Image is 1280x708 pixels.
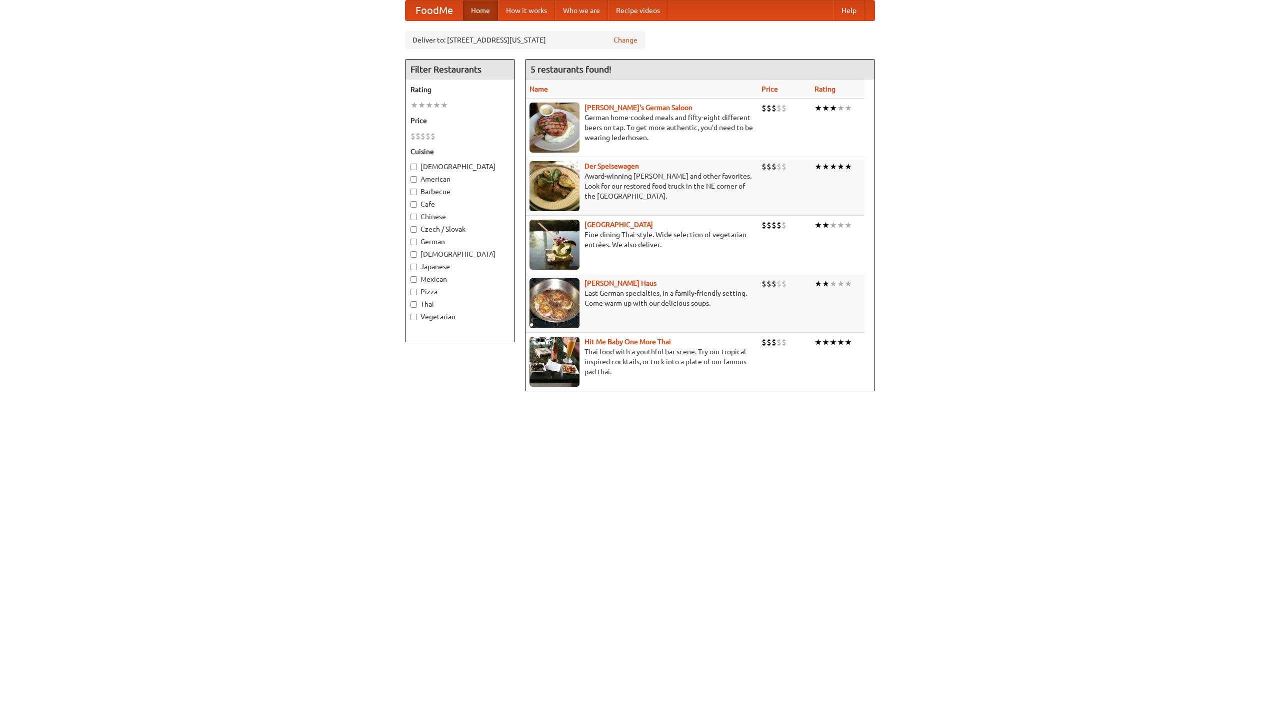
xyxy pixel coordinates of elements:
li: ★ [822,278,829,289]
li: $ [766,103,771,114]
p: Fine dining Thai-style. Wide selection of vegetarian entrées. We also deliver. [529,230,753,250]
input: Cafe [410,201,417,208]
li: ★ [837,337,844,348]
li: ★ [829,103,837,114]
li: $ [771,278,776,289]
a: [GEOGRAPHIC_DATA] [584,221,653,229]
li: $ [776,337,781,348]
input: Czech / Slovak [410,226,417,233]
a: How it works [498,1,555,21]
img: babythai.jpg [529,337,579,387]
a: Price [761,85,778,93]
label: Mexican [410,274,509,284]
li: $ [776,103,781,114]
li: $ [776,161,781,172]
li: ★ [814,220,822,231]
li: ★ [433,100,440,111]
input: Vegetarian [410,314,417,320]
li: $ [781,278,786,289]
li: $ [776,278,781,289]
label: Cafe [410,199,509,209]
li: ★ [837,220,844,231]
div: Deliver to: [STREET_ADDRESS][US_STATE] [405,31,645,49]
input: German [410,239,417,245]
li: ★ [829,278,837,289]
a: Home [463,1,498,21]
a: Change [613,35,637,45]
a: FoodMe [405,1,463,21]
a: Rating [814,85,835,93]
input: [DEMOGRAPHIC_DATA] [410,164,417,170]
li: $ [761,220,766,231]
label: German [410,237,509,247]
li: $ [415,131,420,142]
h5: Cuisine [410,147,509,157]
li: $ [430,131,435,142]
li: ★ [829,220,837,231]
li: $ [766,161,771,172]
img: esthers.jpg [529,103,579,153]
p: East German specialties, in a family-friendly setting. Come warm up with our delicious soups. [529,288,753,308]
input: Japanese [410,264,417,270]
li: $ [771,220,776,231]
li: ★ [822,161,829,172]
label: [DEMOGRAPHIC_DATA] [410,162,509,172]
li: ★ [844,220,852,231]
input: [DEMOGRAPHIC_DATA] [410,251,417,258]
li: $ [420,131,425,142]
h5: Rating [410,85,509,95]
li: $ [781,220,786,231]
li: $ [771,337,776,348]
li: $ [410,131,415,142]
li: ★ [822,220,829,231]
li: ★ [844,278,852,289]
img: satay.jpg [529,220,579,270]
input: Barbecue [410,189,417,195]
li: $ [776,220,781,231]
li: ★ [837,278,844,289]
label: [DEMOGRAPHIC_DATA] [410,249,509,259]
input: American [410,176,417,183]
li: $ [771,161,776,172]
li: $ [781,161,786,172]
p: Award-winning [PERSON_NAME] and other favorites. Look for our restored food truck in the NE corne... [529,171,753,201]
a: [PERSON_NAME] Haus [584,279,656,287]
li: $ [781,337,786,348]
a: Hit Me Baby One More Thai [584,338,671,346]
a: Help [833,1,864,21]
li: $ [425,131,430,142]
li: $ [771,103,776,114]
h4: Filter Restaurants [405,60,514,80]
input: Chinese [410,214,417,220]
label: Pizza [410,287,509,297]
label: American [410,174,509,184]
li: ★ [814,337,822,348]
li: ★ [440,100,448,111]
li: $ [761,161,766,172]
p: Thai food with a youthful bar scene. Try our tropical inspired cocktails, or tuck into a plate of... [529,347,753,377]
input: Thai [410,301,417,308]
a: Who we are [555,1,608,21]
b: [PERSON_NAME]'s German Saloon [584,104,692,112]
label: Barbecue [410,187,509,197]
label: Japanese [410,262,509,272]
li: ★ [814,103,822,114]
a: Recipe videos [608,1,668,21]
a: Der Speisewagen [584,162,639,170]
li: ★ [814,278,822,289]
li: ★ [822,103,829,114]
li: ★ [814,161,822,172]
input: Pizza [410,289,417,295]
li: $ [761,337,766,348]
h5: Price [410,116,509,126]
img: speisewagen.jpg [529,161,579,211]
li: $ [766,278,771,289]
label: Thai [410,299,509,309]
li: $ [761,278,766,289]
li: ★ [837,103,844,114]
li: $ [761,103,766,114]
li: $ [766,220,771,231]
